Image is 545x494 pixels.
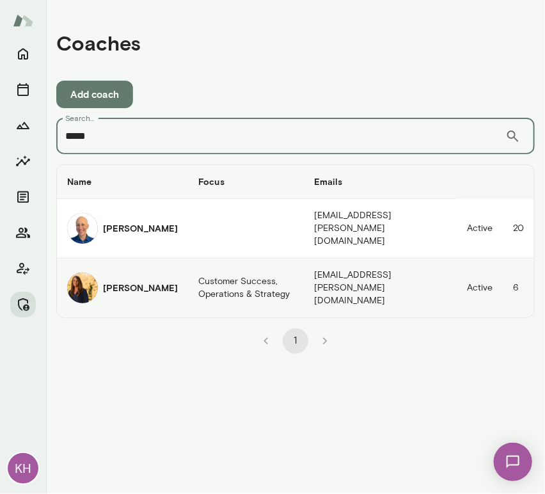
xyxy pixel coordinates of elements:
[314,175,446,188] h6: Emails
[10,184,36,210] button: Documents
[10,292,36,317] button: Manage
[304,199,457,259] td: [EMAIL_ADDRESS][PERSON_NAME][DOMAIN_NAME]
[67,175,178,188] h6: Name
[8,453,38,484] div: KH
[457,199,503,259] td: Active
[65,113,95,124] label: Search...
[67,213,98,244] img: Mark Lazen
[56,318,535,354] div: pagination
[56,81,133,108] button: Add coach
[251,328,340,354] nav: pagination navigation
[503,259,534,317] td: 6
[103,222,178,235] h6: [PERSON_NAME]
[56,31,141,55] h4: Coaches
[103,282,178,294] h6: [PERSON_NAME]
[10,148,36,174] button: Insights
[198,175,294,188] h6: Focus
[10,256,36,282] button: Client app
[10,41,36,67] button: Home
[457,259,503,317] td: Active
[10,113,36,138] button: Growth Plan
[503,199,534,259] td: 20
[10,77,36,102] button: Sessions
[57,165,534,317] table: coaches table
[188,259,304,317] td: Customer Success, Operations & Strategy
[10,220,36,246] button: Members
[67,273,98,303] img: Sheri DeMario
[13,8,33,33] img: Mento
[283,328,308,354] button: page 1
[304,259,457,317] td: [EMAIL_ADDRESS][PERSON_NAME][DOMAIN_NAME]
